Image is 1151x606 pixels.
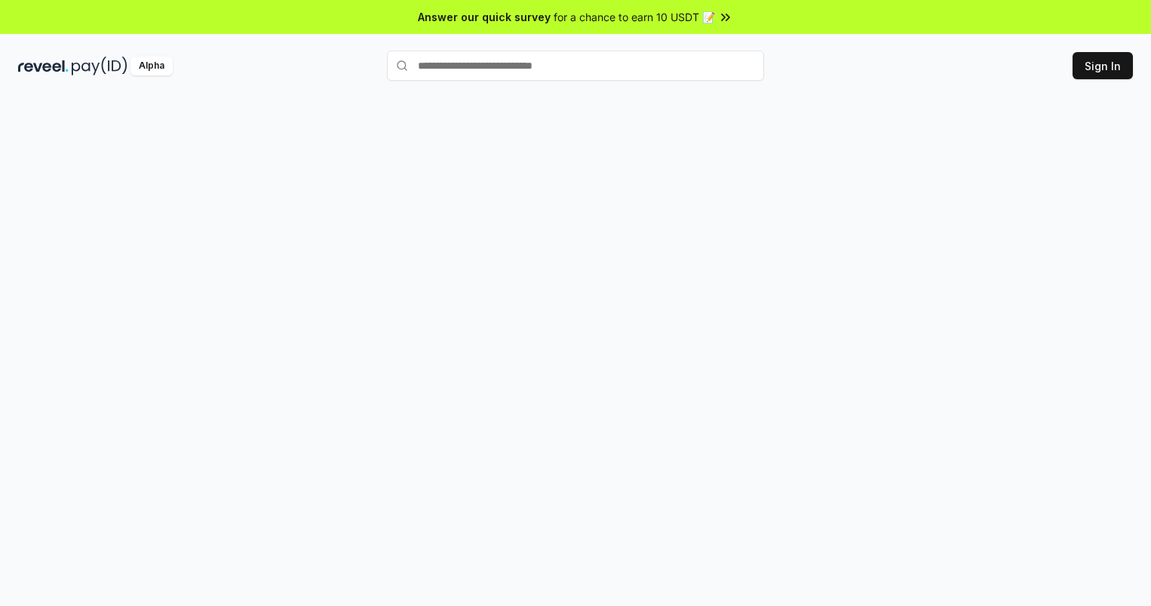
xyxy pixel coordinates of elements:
button: Sign In [1073,52,1133,79]
div: Alpha [130,57,173,75]
img: pay_id [72,57,127,75]
img: reveel_dark [18,57,69,75]
span: for a chance to earn 10 USDT 📝 [554,9,715,25]
span: Answer our quick survey [418,9,551,25]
